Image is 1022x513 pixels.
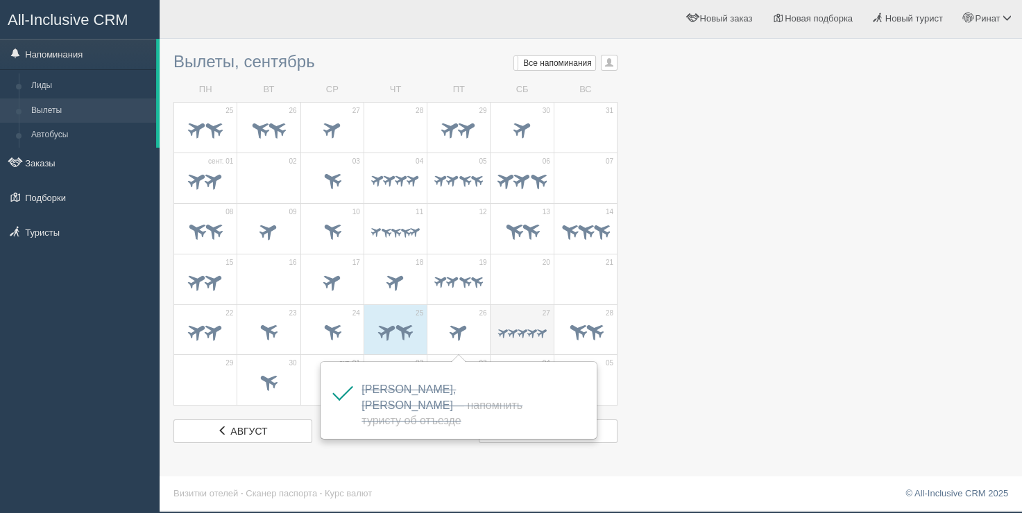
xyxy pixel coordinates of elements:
[523,58,592,68] span: Все напоминания
[230,426,267,437] span: август
[225,258,233,268] span: 15
[320,488,323,498] span: ·
[25,123,156,148] a: Автобусы
[785,13,853,24] span: Новая подборка
[606,157,613,166] span: 07
[325,488,372,498] a: Курс валют
[289,207,296,217] span: 09
[352,106,360,116] span: 27
[289,358,296,368] span: 30
[225,207,233,217] span: 08
[173,419,312,443] a: август
[606,308,613,318] span: 28
[25,98,156,123] a: Вылеты
[225,358,233,368] span: 29
[543,308,550,318] span: 27
[246,488,317,498] a: Сканер паспорта
[173,488,238,498] a: Визитки отелей
[491,78,554,102] td: СБ
[606,358,613,368] span: 05
[479,157,486,166] span: 05
[479,308,486,318] span: 26
[479,207,486,217] span: 12
[554,78,617,102] td: ВС
[543,157,550,166] span: 06
[606,106,613,116] span: 31
[174,78,237,102] td: ПН
[225,308,233,318] span: 22
[208,157,233,166] span: сент. 01
[543,258,550,268] span: 20
[300,78,364,102] td: СР
[606,258,613,268] span: 21
[905,488,1008,498] a: © All-Inclusive CRM 2025
[543,106,550,116] span: 30
[416,157,423,166] span: 04
[289,106,296,116] span: 26
[352,157,360,166] span: 03
[241,488,244,498] span: ·
[416,358,423,368] span: 02
[237,78,300,102] td: ВТ
[479,106,486,116] span: 29
[352,308,360,318] span: 24
[427,78,491,102] td: ПТ
[289,308,296,318] span: 23
[289,258,296,268] span: 16
[416,308,423,318] span: 25
[173,53,618,71] h3: Вылеты, сентябрь
[352,207,360,217] span: 10
[25,73,156,98] a: Лиды
[699,13,752,24] span: Новый заказ
[8,11,128,28] span: All-Inclusive CRM
[543,207,550,217] span: 13
[364,78,427,102] td: ЧТ
[479,358,486,368] span: 03
[416,106,423,116] span: 28
[225,106,233,116] span: 25
[416,207,423,217] span: 11
[361,383,522,427] a: [PERSON_NAME], [PERSON_NAME]— Напомнить туристу об отъезде
[416,258,423,268] span: 18
[361,383,522,427] span: [PERSON_NAME], [PERSON_NAME]
[479,258,486,268] span: 19
[352,258,360,268] span: 17
[885,13,943,24] span: Новый турист
[975,13,1000,24] span: Ринат
[339,358,360,368] span: окт. 01
[543,358,550,368] span: 04
[606,207,613,217] span: 14
[289,157,296,166] span: 02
